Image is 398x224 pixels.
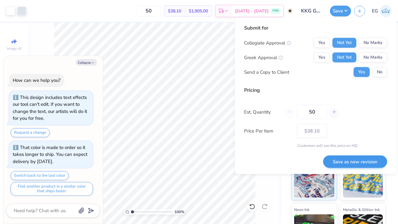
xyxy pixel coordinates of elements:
div: That color is made to order so it takes longer to ship. You can expect delivery by [DATE]. [13,144,87,165]
div: How can we help you? [13,77,61,83]
span: 100 % [174,209,184,215]
button: No Marks [359,38,387,48]
div: Customers will see this price on HQ. [244,143,387,148]
span: $38.10 [168,8,181,14]
button: Not Yet [332,53,356,63]
input: Untitled Design [296,5,327,17]
span: $1,905.00 [189,8,208,14]
input: – – [137,5,161,16]
button: Yes [314,38,330,48]
span: Image AI [7,46,21,51]
div: Submit for [244,24,387,32]
button: No [372,67,387,77]
div: Greek Approval [244,54,283,61]
button: Switch back to the last color [11,171,69,180]
button: No Marks [359,53,387,63]
span: EG [372,7,378,15]
span: Neon Ink [294,206,309,213]
label: Price Per Item [244,127,292,134]
div: Send a Copy to Client [244,68,289,76]
button: Save [330,6,351,16]
img: Puff Ink [343,166,383,198]
span: FREE [272,9,279,13]
div: Collegiate Approval [244,39,291,46]
button: Collapse [76,59,97,66]
a: EG [372,5,392,17]
span: [DATE] - [DATE] [235,8,269,14]
button: Yes [314,53,330,63]
button: Request a change [11,128,50,137]
input: – – [297,105,327,119]
label: Est. Quantity [244,108,281,115]
span: Metallic & Glitter Ink [343,206,380,213]
img: Standard [294,166,334,198]
button: Not Yet [332,38,356,48]
button: Save as new revision [323,155,387,168]
div: This design includes text effects our tool can't edit. If you want to change the text, our artist... [13,94,87,122]
button: Find another product in a similar color that ships faster [11,182,93,196]
img: Emma Grace Hodges [380,5,392,17]
div: Pricing [244,86,387,94]
button: Yes [354,67,370,77]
